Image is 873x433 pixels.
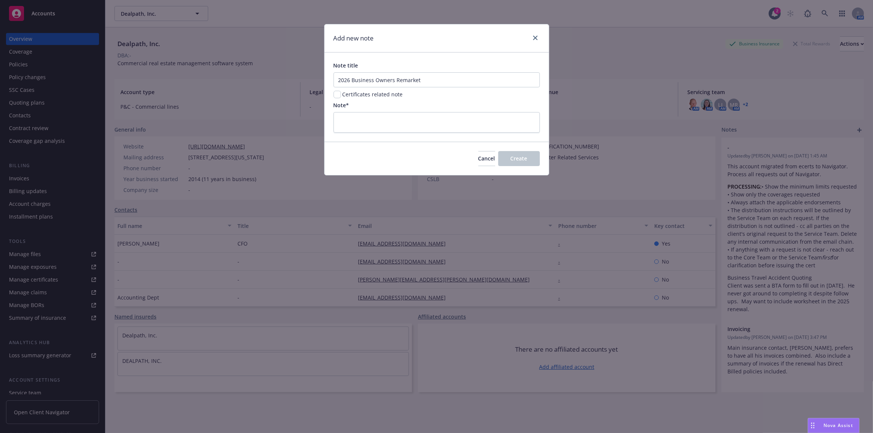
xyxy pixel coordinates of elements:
[478,155,495,162] span: Cancel
[343,90,403,98] span: Certificates related note
[478,151,495,166] button: Cancel
[334,33,374,43] h1: Add new note
[808,418,859,433] button: Nova Assist
[498,151,540,166] button: Create
[334,102,349,109] span: Note*
[531,33,540,42] a: close
[823,422,853,429] span: Nova Assist
[808,418,817,433] div: Drag to move
[334,62,358,69] span: Note title
[511,155,527,162] span: Create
